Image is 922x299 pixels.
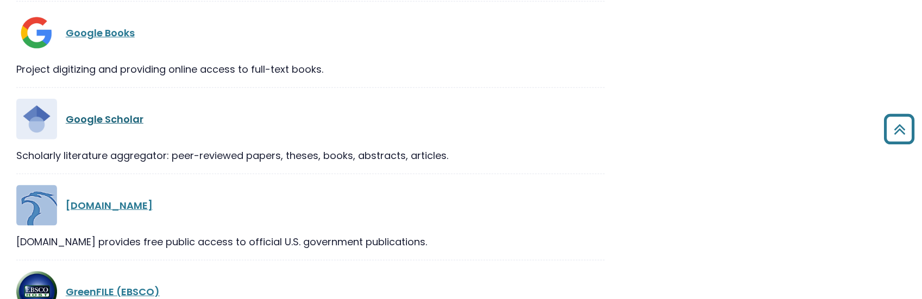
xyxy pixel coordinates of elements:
div: [DOMAIN_NAME] provides free public access to official U.S. government publications. [16,234,605,249]
a: Google Scholar [66,112,143,126]
div: Scholarly literature aggregator: peer-reviewed papers, theses, books, abstracts, articles. [16,148,605,163]
a: Back to Top [880,119,919,139]
a: GreenFILE (EBSCO) [66,285,160,298]
div: Project digitizing and providing online access to full-text books. [16,62,605,77]
a: Google Books [66,26,135,40]
a: [DOMAIN_NAME] [66,199,153,212]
